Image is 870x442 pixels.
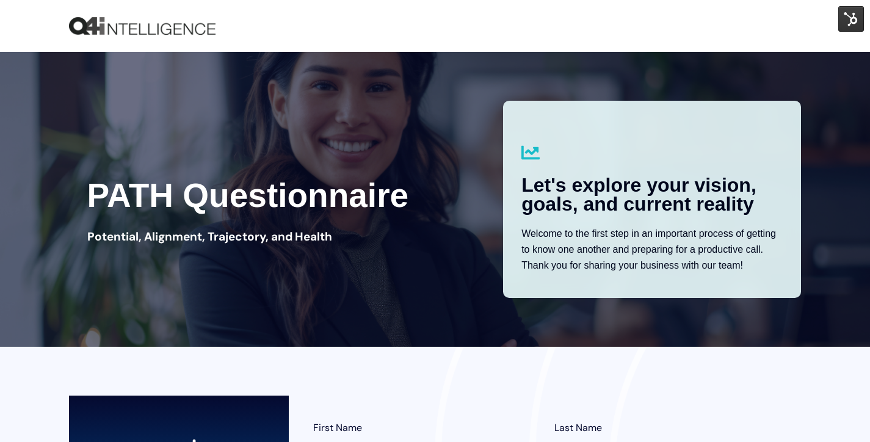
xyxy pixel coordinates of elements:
img: HubSpot Tools Menu Toggle [838,6,864,32]
h6: Potential, Alignment, Trajectory, and Health [87,229,332,245]
span: First Name [313,421,362,434]
p: Welcome to the first step in an important process of getting to know one another and preparing fo... [521,226,783,274]
div: Let's explore your vision, goals, and current reality [521,176,783,214]
img: Q4intelligence, LLC logo [69,17,216,35]
div: PATH Questionnaire [87,180,409,211]
a: Back to Home [69,17,216,35]
span: Last Name [554,421,602,434]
